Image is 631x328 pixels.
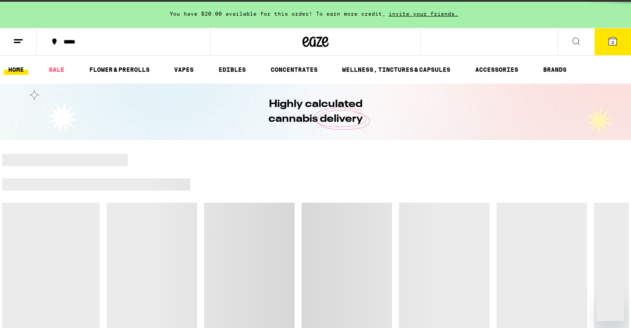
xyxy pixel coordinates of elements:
a: WELLNESS, TINCTURES & CAPSULES [338,64,455,75]
a: HOME [4,64,28,75]
span: invite your friends. [386,11,461,17]
h1: Highly calculated cannabis delivery [244,97,387,127]
span: You have $20.00 available for this order! To earn more credit, [170,11,386,17]
a: BRANDS [539,64,571,75]
a: CONCENTRATES [266,64,322,75]
a: SALE [44,64,69,75]
span: 2 [611,40,614,45]
button: 2 [594,28,631,55]
iframe: Button to launch messaging window [596,293,624,321]
a: VAPES [170,64,198,75]
a: ACCESSORIES [471,64,523,75]
a: FLOWER & PREROLLS [85,64,154,75]
a: EDIBLES [214,64,250,75]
